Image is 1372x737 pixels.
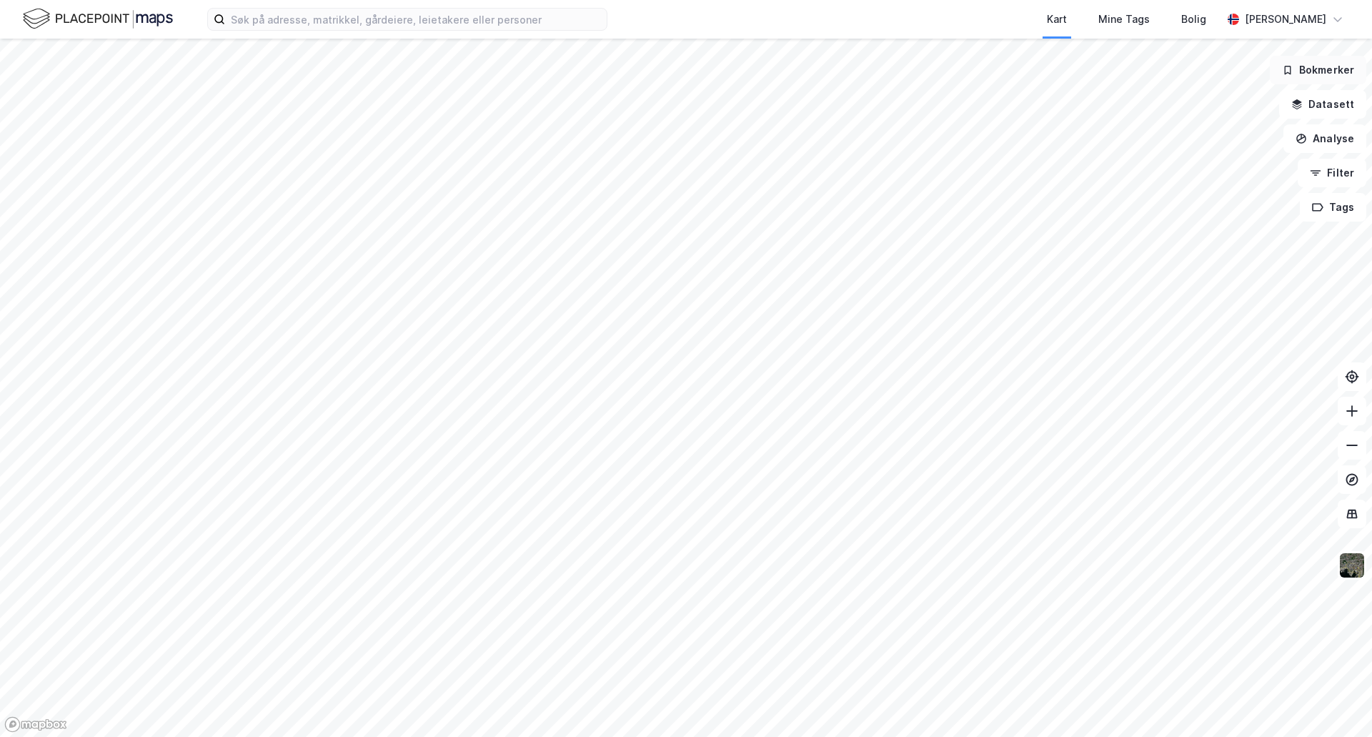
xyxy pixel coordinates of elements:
img: logo.f888ab2527a4732fd821a326f86c7f29.svg [23,6,173,31]
div: Bolig [1181,11,1206,28]
button: Analyse [1283,124,1366,153]
div: Kart [1047,11,1067,28]
button: Datasett [1279,90,1366,119]
button: Filter [1298,159,1366,187]
input: Søk på adresse, matrikkel, gårdeiere, leietakere eller personer [225,9,607,30]
a: Mapbox homepage [4,716,67,733]
button: Tags [1300,193,1366,222]
div: Mine Tags [1098,11,1150,28]
div: [PERSON_NAME] [1245,11,1326,28]
button: Bokmerker [1270,56,1366,84]
iframe: Chat Widget [1301,668,1372,737]
img: 9k= [1338,552,1366,579]
div: Kontrollprogram for chat [1301,668,1372,737]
